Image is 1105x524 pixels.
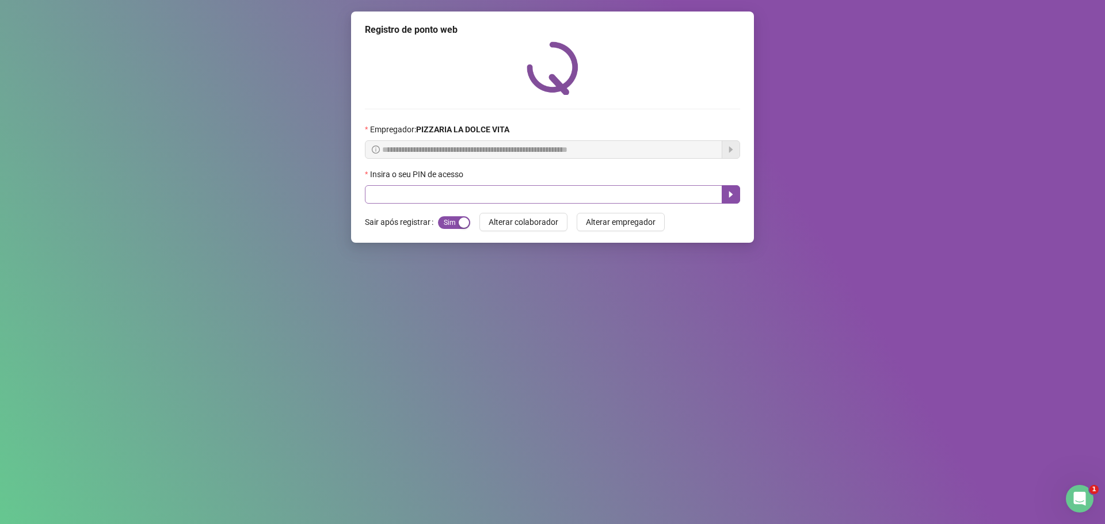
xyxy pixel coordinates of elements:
iframe: Intercom live chat [1066,485,1093,512]
span: Alterar colaborador [489,216,558,228]
span: caret-right [726,190,736,199]
img: QRPoint [527,41,578,95]
strong: PIZZARIA LA DOLCE VITA [416,125,509,134]
button: Alterar empregador [577,213,665,231]
span: Empregador : [370,123,509,136]
label: Insira o seu PIN de acesso [365,168,471,181]
label: Sair após registrar [365,213,438,231]
button: Alterar colaborador [479,213,567,231]
span: info-circle [372,146,380,154]
div: Registro de ponto web [365,23,740,37]
span: 1 [1089,485,1099,494]
span: Alterar empregador [586,216,656,228]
